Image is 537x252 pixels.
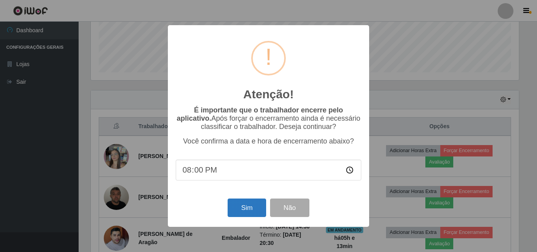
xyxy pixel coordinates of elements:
[270,199,309,217] button: Não
[177,106,343,122] b: É importante que o trabalhador encerre pelo aplicativo.
[176,106,361,131] p: Após forçar o encerramento ainda é necessário classificar o trabalhador. Deseja continuar?
[243,87,294,101] h2: Atenção!
[228,199,266,217] button: Sim
[176,137,361,145] p: Você confirma a data e hora de encerramento abaixo?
